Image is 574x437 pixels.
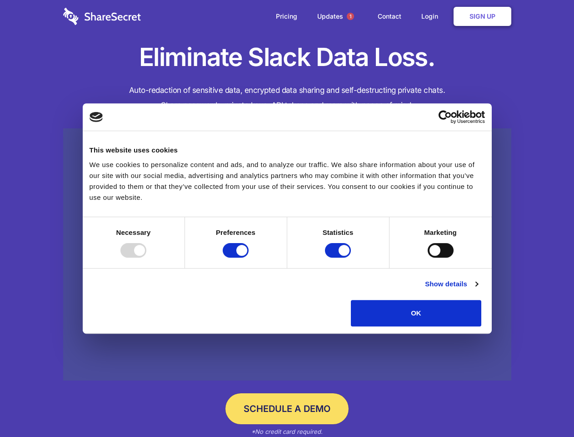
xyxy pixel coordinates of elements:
img: logo-wordmark-white-trans-d4663122ce5f474addd5e946df7df03e33cb6a1c49d2221995e7729f52c070b2.svg [63,8,141,25]
strong: Marketing [424,229,457,236]
a: Pricing [267,2,306,30]
a: Wistia video thumbnail [63,128,511,381]
h1: Eliminate Slack Data Loss. [63,41,511,74]
img: logo [90,112,103,122]
strong: Necessary [116,229,151,236]
h4: Auto-redaction of sensitive data, encrypted data sharing and self-destructing private chats. Shar... [63,83,511,113]
a: Show details [425,279,478,290]
a: Schedule a Demo [225,393,349,424]
div: This website uses cookies [90,145,485,156]
strong: Statistics [323,229,354,236]
div: We use cookies to personalize content and ads, and to analyze our traffic. We also share informat... [90,159,485,203]
a: Usercentrics Cookiebot - opens in a new window [405,110,485,124]
em: *No credit card required. [251,428,323,435]
a: Login [412,2,452,30]
a: Sign Up [454,7,511,26]
span: 1 [347,13,354,20]
strong: Preferences [216,229,255,236]
a: Contact [369,2,410,30]
button: OK [351,300,481,326]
